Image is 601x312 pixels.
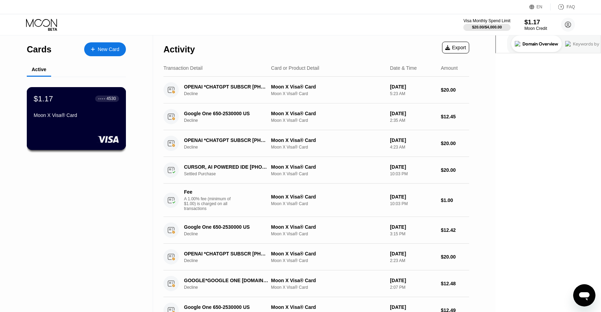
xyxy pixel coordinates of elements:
div: Moon X Visa® Card [271,171,384,176]
div: $20.00 [441,167,469,173]
div: 2:35 AM [390,118,435,123]
div: GOOGLE*GOOGLE ONE [DOMAIN_NAME][URL] [184,278,269,283]
div: Moon X Visa® Card [271,91,384,96]
div: Decline [184,285,276,290]
div: $1.17 [524,19,547,26]
div: $20.00 [441,254,469,260]
div: 4:23 AM [390,145,435,150]
div: GOOGLE*GOOGLE ONE [DOMAIN_NAME][URL]DeclineMoon X Visa® CardMoon X Visa® Card[DATE]2:07 PM$12.48 [163,270,469,297]
div: New Card [98,47,119,52]
div: 2:07 PM [390,285,435,290]
div: $12.45 [441,114,469,119]
div: Moon X Visa® Card [271,258,384,263]
div: Visa Monthly Spend Limit [463,18,510,23]
iframe: Button to launch messaging window [573,284,595,306]
div: Domain Overview [26,41,62,45]
div: Active [32,67,46,72]
div: Settled Purchase [184,171,276,176]
div: [DATE] [390,278,435,283]
div: Moon X Visa® Card [271,137,384,143]
div: $20.00 / $4,000.00 [472,25,502,29]
img: tab_keywords_by_traffic_grey.svg [69,40,75,46]
div: $1.17● ● ● ●4530Moon X Visa® Card [27,87,126,150]
div: Activity [163,44,195,54]
div: Cards [27,44,51,54]
div: CURSOR, AI POWERED IDE [PHONE_NUMBER] US [184,164,269,170]
div: Moon X Visa® Card [271,278,384,283]
div: Export [442,42,469,53]
div: $12.48 [441,281,469,286]
div: Moon X Visa® Card [271,201,384,206]
div: [DATE] [390,304,435,310]
div: OPENAI *CHATGPT SUBSCR [PHONE_NUMBER] USDeclineMoon X Visa® CardMoon X Visa® Card[DATE]4:23 AM$20.00 [163,130,469,157]
div: Google One 650-2530000 US [184,224,269,230]
div: $1.17Moon Credit [524,19,547,31]
div: $20.00 [441,141,469,146]
div: New Card [84,42,126,56]
div: $1.00 [441,197,469,203]
div: Moon X Visa® Card [271,285,384,290]
div: OPENAI *CHATGPT SUBSCR [PHONE_NUMBER] USDeclineMoon X Visa® CardMoon X Visa® Card[DATE]5:23 AM$20.00 [163,77,469,103]
div: Moon X Visa® Card [271,304,384,310]
div: A 1.00% fee (minimum of $1.00) is charged on all transactions [184,196,236,211]
div: 2:23 AM [390,258,435,263]
div: [DATE] [390,251,435,256]
div: ● ● ● ● [98,98,105,100]
div: Moon X Visa® Card [271,118,384,123]
div: 10:03 PM [390,171,435,176]
div: Keywords by Traffic [77,41,117,45]
div: Google One 650-2530000 USDeclineMoon X Visa® CardMoon X Visa® Card[DATE]3:15 PM$12.42 [163,217,469,244]
div: FAQ [551,3,575,10]
div: Moon X Visa® Card [271,84,384,90]
div: FAQ [567,5,575,9]
div: Moon X Visa® Card [271,164,384,170]
div: OPENAI *CHATGPT SUBSCR [PHONE_NUMBER] USDeclineMoon X Visa® CardMoon X Visa® Card[DATE]2:23 AM$20.00 [163,244,469,270]
div: [DATE] [390,164,435,170]
div: OPENAI *CHATGPT SUBSCR [PHONE_NUMBER] US [184,84,269,90]
div: 3:15 PM [390,231,435,236]
div: Transaction Detail [163,65,202,71]
div: Decline [184,258,276,263]
div: Moon X Visa® Card [34,112,119,118]
div: Decline [184,118,276,123]
div: Decline [184,91,276,96]
img: tab_domain_overview_orange.svg [19,40,24,46]
div: 10:03 PM [390,201,435,206]
div: EN [537,5,543,9]
div: Moon X Visa® Card [271,145,384,150]
div: $20.00 [441,87,469,93]
div: FeeA 1.00% fee (minimum of $1.00) is charged on all transactionsMoon X Visa® CardMoon X Visa® Car... [163,184,469,217]
div: v 4.0.25 [19,11,34,17]
div: Export [445,45,466,50]
div: Moon X Visa® Card [271,231,384,236]
div: Moon X Visa® Card [271,194,384,200]
div: [DATE] [390,194,435,200]
div: Decline [184,145,276,150]
div: Domain: [DOMAIN_NAME] [18,18,77,24]
div: [DATE] [390,111,435,116]
div: 5:23 AM [390,91,435,96]
div: [DATE] [390,137,435,143]
div: Google One 650-2530000 US [184,111,269,116]
div: Visa Monthly Spend Limit$20.00/$4,000.00 [463,18,510,31]
div: Amount [441,65,458,71]
div: Moon X Visa® Card [271,224,384,230]
div: OPENAI *CHATGPT SUBSCR [PHONE_NUMBER] US [184,251,269,256]
div: $12.42 [441,227,469,233]
div: Date & Time [390,65,417,71]
div: Card or Product Detail [271,65,319,71]
div: Google One 650-2530000 US [184,304,269,310]
div: $1.17 [34,94,53,103]
div: [DATE] [390,224,435,230]
div: CURSOR, AI POWERED IDE [PHONE_NUMBER] USSettled PurchaseMoon X Visa® CardMoon X Visa® Card[DATE]1... [163,157,469,184]
div: OPENAI *CHATGPT SUBSCR [PHONE_NUMBER] US [184,137,269,143]
div: Google One 650-2530000 USDeclineMoon X Visa® CardMoon X Visa® Card[DATE]2:35 AM$12.45 [163,103,469,130]
div: Moon X Visa® Card [271,251,384,256]
div: EN [529,3,551,10]
div: [DATE] [390,84,435,90]
div: Decline [184,231,276,236]
div: Fee [184,189,233,195]
img: website_grey.svg [11,18,17,24]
